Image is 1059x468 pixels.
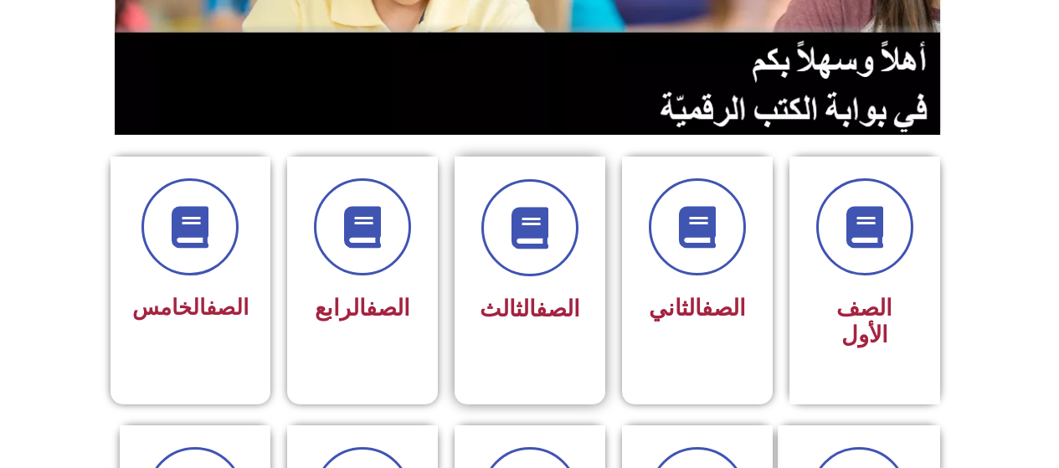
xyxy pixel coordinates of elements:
[315,295,410,321] span: الرابع
[836,295,892,348] span: الصف الأول
[366,295,410,321] a: الصف
[132,295,249,320] span: الخامس
[480,296,580,322] span: الثالث
[206,295,249,320] a: الصف
[649,295,746,321] span: الثاني
[702,295,746,321] a: الصف
[536,296,580,322] a: الصف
